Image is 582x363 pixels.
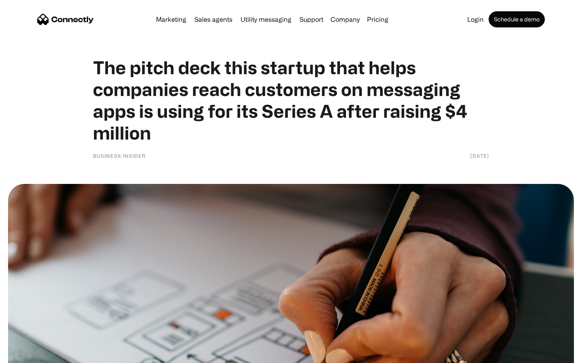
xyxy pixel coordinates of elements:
[8,349,48,360] aside: Language selected: English
[364,16,392,23] a: Pricing
[93,152,146,160] div: Business Insider
[331,14,360,25] div: Company
[16,349,48,360] ul: Language list
[489,11,545,27] a: Schedule a demo
[191,16,236,23] a: Sales agents
[296,16,327,23] a: Support
[153,16,190,23] a: Marketing
[464,16,487,23] a: Login
[237,16,295,23] a: Utility messaging
[93,56,489,144] h1: The pitch deck this startup that helps companies reach customers on messaging apps is using for i...
[470,152,489,160] div: [DATE]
